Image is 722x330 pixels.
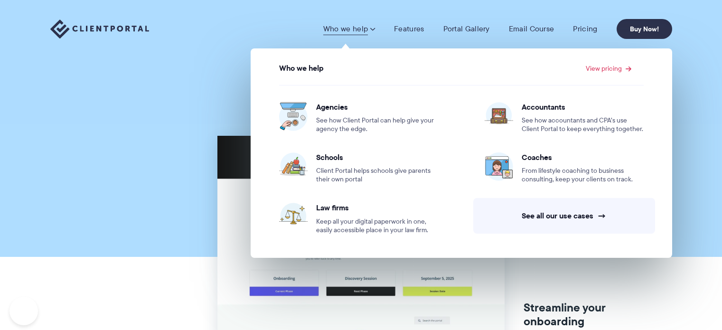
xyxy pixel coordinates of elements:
span: → [598,211,606,221]
span: Law firms [316,203,438,212]
span: Keep all your digital paperwork in one, easily accessible place in your law firm. [316,217,438,235]
ul: View pricing [256,76,667,244]
ul: Who we help [251,48,672,258]
a: Buy Now! [617,19,672,39]
span: Agencies [316,102,438,112]
span: From lifestyle coaching to business consulting, keep your clients on track. [522,167,644,184]
span: Who we help [279,64,324,73]
span: See how Client Portal can help give your agency the edge. [316,116,438,133]
span: Coaches [522,152,644,162]
span: Client Portal helps schools give parents their own portal [316,167,438,184]
iframe: Toggle Customer Support [9,297,38,325]
a: See all our use cases [473,198,655,234]
span: See how accountants and CPA’s use Client Portal to keep everything together. [522,116,644,133]
a: Pricing [573,24,597,34]
a: Who we help [323,24,375,34]
span: Accountants [522,102,644,112]
a: Email Course [509,24,554,34]
a: Portal Gallery [443,24,490,34]
span: Schools [316,152,438,162]
a: View pricing [586,65,631,72]
a: Features [394,24,424,34]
